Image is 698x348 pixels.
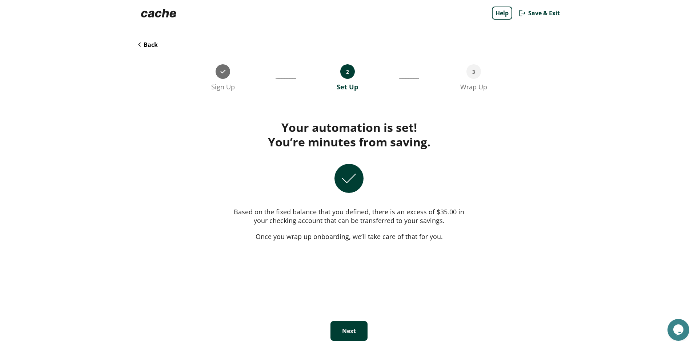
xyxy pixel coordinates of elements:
div: Wrap Up [460,82,487,91]
iframe: chat widget [667,319,691,341]
div: Based on the fixed balance that you defined, there is an excess of $35.00 in your checking accoun... [231,207,467,225]
div: 3 [466,64,481,79]
div: Once you wrap up onboarding, we’ll take care of that for you. [231,232,467,241]
button: Back [138,41,158,49]
div: __________________________________ [276,64,296,91]
div: Set Up [337,82,358,91]
img: Exit Button [518,9,527,17]
div: 2 [340,64,355,79]
img: Back Icon [138,43,141,47]
button: Next [330,321,368,341]
img: Logo [138,6,179,20]
a: Help [492,7,512,20]
button: Save & Exit [518,7,560,20]
img: done icon [220,70,226,73]
div: ___________________________________ [399,64,419,91]
div: Your automation is set! You’re minutes from saving. [138,120,560,149]
div: Sign Up [211,82,235,91]
img: success automation icon [334,164,364,193]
